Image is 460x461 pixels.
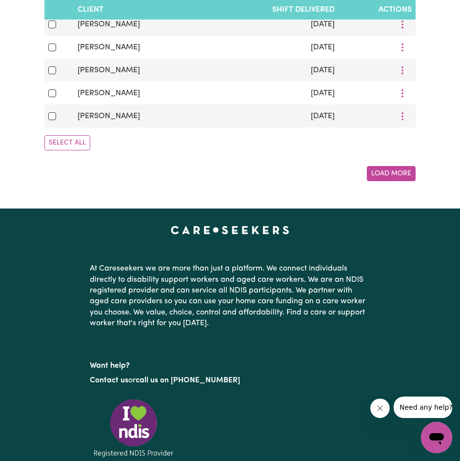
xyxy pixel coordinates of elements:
a: call us on [PHONE_NUMBER] [136,377,240,384]
span: Need any help? [6,7,59,15]
iframe: Message from company [394,397,452,418]
a: Careseekers home page [171,226,289,234]
button: More options [393,17,412,32]
span: [PERSON_NAME] [78,66,140,74]
td: [DATE] [206,36,339,59]
td: [DATE] [206,105,339,127]
img: Registered NDIS provider [90,398,178,459]
span: [PERSON_NAME] [78,112,140,120]
p: or [90,371,371,390]
iframe: Button to launch messaging window [421,422,452,453]
p: Want help? [90,356,371,371]
button: More options [393,63,412,78]
td: [DATE] [206,13,339,36]
button: More options [393,85,412,101]
a: Contact us [90,377,128,384]
p: At Careseekers we are more than just a platform. We connect individuals directly to disability su... [90,259,371,333]
span: Client [78,6,103,14]
iframe: Close message [370,398,390,418]
span: [PERSON_NAME] [78,21,140,28]
td: [DATE] [206,59,339,82]
button: More options [393,108,412,124]
button: More options [393,40,412,55]
td: [DATE] [206,82,339,105]
button: Load More [367,166,416,181]
span: [PERSON_NAME] [78,43,140,51]
button: Select All [44,135,90,150]
span: [PERSON_NAME] [78,89,140,97]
